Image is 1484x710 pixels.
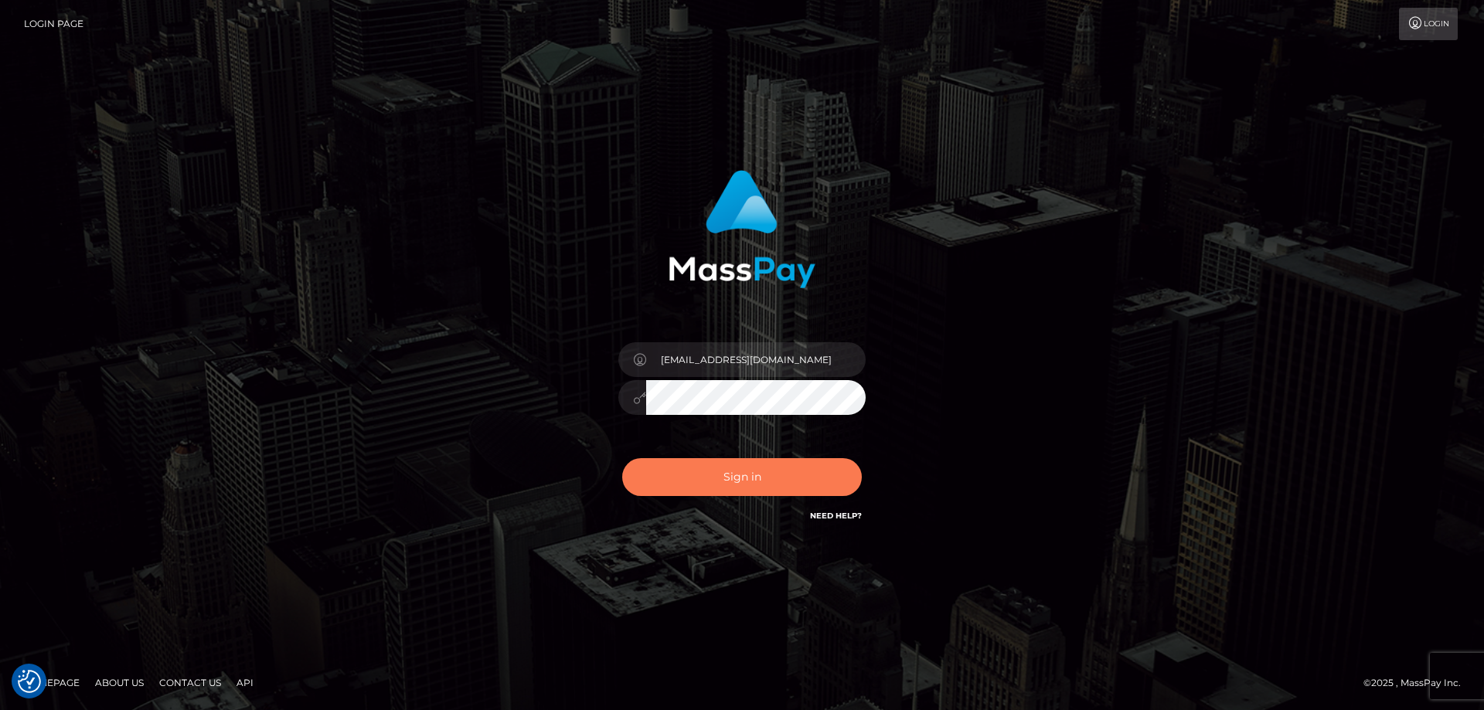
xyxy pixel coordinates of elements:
a: About Us [89,671,150,695]
img: MassPay Login [669,170,815,288]
a: Homepage [17,671,86,695]
a: API [230,671,260,695]
input: Username... [646,342,866,377]
a: Login Page [24,8,83,40]
a: Login [1399,8,1458,40]
button: Consent Preferences [18,670,41,693]
div: © 2025 , MassPay Inc. [1363,674,1472,691]
a: Need Help? [810,511,862,521]
a: Contact Us [153,671,227,695]
button: Sign in [622,458,862,496]
img: Revisit consent button [18,670,41,693]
